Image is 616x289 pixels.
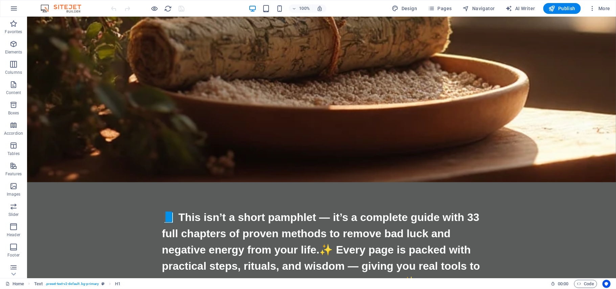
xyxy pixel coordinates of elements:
[577,280,594,288] span: Code
[574,280,597,288] button: Code
[389,3,420,14] button: Design
[7,232,20,238] p: Header
[115,280,120,288] span: Click to select. Double-click to edit
[8,212,19,217] p: Slider
[551,280,569,288] h6: Session time
[586,3,613,14] button: More
[299,4,310,13] h6: 100%
[45,280,99,288] span: . preset-text-v2-default .bg-primary
[101,282,105,286] i: This element is a customizable preset
[6,90,21,95] p: Content
[5,280,24,288] a: Click to cancel selection. Double-click to open Pages
[543,3,581,14] button: Publish
[7,151,20,156] p: Tables
[463,5,495,12] span: Navigator
[34,280,121,288] nav: breadcrumb
[164,5,172,13] i: Reload page
[317,5,323,12] i: On resize automatically adjust zoom level to fit chosen device.
[549,5,575,12] span: Publish
[602,280,611,288] button: Usercentrics
[39,4,90,13] img: Editor Logo
[558,280,568,288] span: 00 00
[5,49,22,55] p: Elements
[428,5,452,12] span: Pages
[425,3,454,14] button: Pages
[289,4,313,13] button: 100%
[503,3,538,14] button: AI Writer
[7,252,20,258] p: Footer
[7,192,21,197] p: Images
[4,131,23,136] p: Accordion
[506,5,535,12] span: AI Writer
[460,3,498,14] button: Navigator
[5,70,22,75] p: Columns
[164,4,172,13] button: reload
[8,110,19,116] p: Boxes
[392,5,417,12] span: Design
[5,171,22,177] p: Features
[151,4,159,13] button: Click here to leave preview mode and continue editing
[34,280,43,288] span: Click to select. Double-click to edit
[563,281,564,286] span: :
[589,5,610,12] span: More
[5,29,22,35] p: Favorites
[389,3,420,14] div: Design (Ctrl+Alt+Y)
